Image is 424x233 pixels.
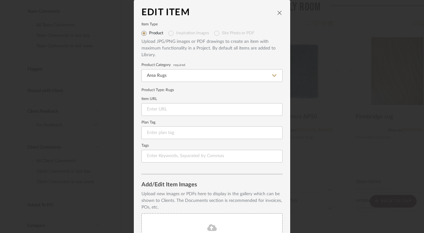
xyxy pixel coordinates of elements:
[141,126,283,139] input: Enter plan tag
[141,69,283,82] input: Type a category to search and select
[173,64,185,66] span: required
[164,88,174,92] span: : Rugs
[141,97,283,101] label: Item URL
[141,8,277,18] div: Edit Item
[141,144,283,147] label: Tags
[141,182,283,188] div: Add/Edit Item Images
[141,103,283,116] input: Enter URL
[141,150,283,163] input: Enter Keywords, Separated by Commas
[141,38,283,58] div: Upload JPG/PNG images or PDF drawings to create an item with maximum functionality in a Project. ...
[277,10,283,16] button: close
[141,63,283,67] label: Product Category
[141,28,283,38] mat-radio-group: Select item type
[141,191,283,211] div: Upload new images or PDFs here to display in the gallery which can be shown to Clients. The Docum...
[141,121,283,124] label: Plan Tag
[141,87,283,93] div: Product Type
[141,23,283,26] label: Item Type
[149,31,163,36] label: Product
